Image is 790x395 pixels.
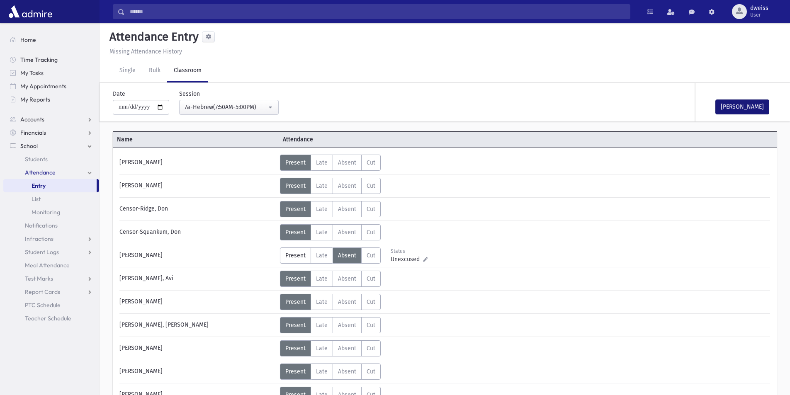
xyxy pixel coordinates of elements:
span: Cut [367,322,375,329]
span: Financials [20,129,46,136]
div: Censor-Squankum, Don [115,224,280,240]
span: Absent [338,159,356,166]
div: AttTypes [280,201,381,217]
a: Student Logs [3,245,99,259]
span: Absent [338,182,356,189]
span: Time Tracking [20,56,58,63]
span: Cut [367,229,375,236]
div: AttTypes [280,247,381,264]
span: Late [316,229,328,236]
a: Notifications [3,219,99,232]
a: Financials [3,126,99,139]
span: Cut [367,345,375,352]
a: Missing Attendance History [106,48,182,55]
div: [PERSON_NAME] [115,247,280,264]
span: My Tasks [20,69,44,77]
span: Late [316,182,328,189]
img: AdmirePro [7,3,54,20]
a: My Tasks [3,66,99,80]
span: List [32,195,41,203]
span: Late [316,275,328,282]
span: Teacher Schedule [25,315,71,322]
span: Name [113,135,279,144]
a: Monitoring [3,206,99,219]
a: Infractions [3,232,99,245]
div: AttTypes [280,155,381,171]
span: Student Logs [25,248,59,256]
a: My Appointments [3,80,99,93]
span: Late [316,345,328,352]
span: Cut [367,252,375,259]
span: Cut [367,275,375,282]
div: AttTypes [280,178,381,194]
span: PTC Schedule [25,301,61,309]
span: Late [316,159,328,166]
a: Bulk [142,59,167,82]
a: Students [3,153,99,166]
div: 7a-Hebrew(7:50AM-5:00PM) [185,103,267,111]
a: School [3,139,99,153]
span: Present [285,322,306,329]
a: Teacher Schedule [3,312,99,325]
a: Single [113,59,142,82]
span: Test Marks [25,275,53,282]
span: User [750,12,768,18]
span: Late [316,206,328,213]
label: Session [179,90,200,98]
div: AttTypes [280,294,381,310]
span: Late [316,322,328,329]
div: [PERSON_NAME] [115,155,280,171]
span: Meal Attendance [25,262,70,269]
a: Accounts [3,113,99,126]
div: [PERSON_NAME] [115,363,280,380]
span: Cut [367,159,375,166]
a: Classroom [167,59,208,82]
span: Absent [338,345,356,352]
span: Students [25,155,48,163]
span: Unexcused [391,255,423,264]
span: Present [285,368,306,375]
button: [PERSON_NAME] [715,99,769,114]
u: Missing Attendance History [109,48,182,55]
span: Late [316,252,328,259]
span: Cut [367,298,375,305]
span: Absent [338,322,356,329]
span: Absent [338,275,356,282]
span: Late [316,368,328,375]
span: Infractions [25,235,53,242]
span: dweiss [750,5,768,12]
span: Absent [338,206,356,213]
span: Entry [32,182,46,189]
span: Home [20,36,36,44]
span: Present [285,206,306,213]
a: Report Cards [3,285,99,298]
div: AttTypes [280,271,381,287]
div: [PERSON_NAME] [115,178,280,194]
span: Absent [338,298,356,305]
span: My Appointments [20,82,66,90]
span: Report Cards [25,288,60,296]
a: Time Tracking [3,53,99,66]
span: Present [285,182,306,189]
div: [PERSON_NAME] [115,294,280,310]
span: Absent [338,368,356,375]
span: School [20,142,38,150]
span: Present [285,252,306,259]
a: Test Marks [3,272,99,285]
span: Present [285,159,306,166]
div: [PERSON_NAME] [115,340,280,356]
span: Late [316,298,328,305]
span: Accounts [20,116,44,123]
span: Attendance [25,169,56,176]
span: Monitoring [32,208,60,216]
div: [PERSON_NAME], [PERSON_NAME] [115,317,280,333]
a: List [3,192,99,206]
button: 7a-Hebrew(7:50AM-5:00PM) [179,100,279,115]
a: Meal Attendance [3,259,99,272]
span: Cut [367,206,375,213]
div: AttTypes [280,363,381,380]
span: Absent [338,229,356,236]
span: Present [285,229,306,236]
a: Entry [3,179,97,192]
a: My Reports [3,93,99,106]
